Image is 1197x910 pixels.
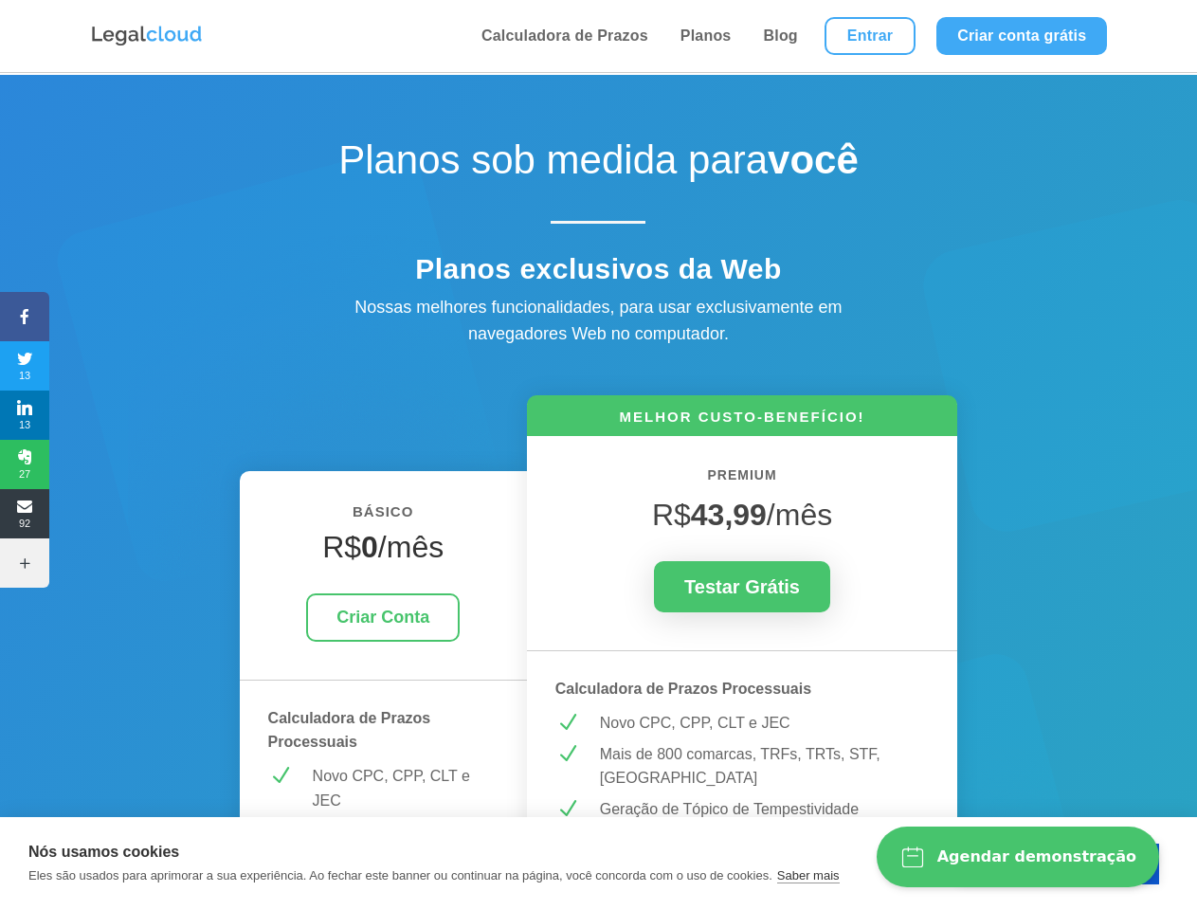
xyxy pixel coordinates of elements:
[268,710,431,751] strong: Calculadora de Prazos Processuais
[28,868,772,883] p: Eles são usados para aprimorar a sua experiência. Ao fechar este banner ou continuar na página, v...
[266,252,930,296] h4: Planos exclusivos da Web
[600,711,930,736] p: Novo CPC, CPP, CLT e JEC
[825,17,916,55] a: Entrar
[90,24,204,48] img: Logo da Legalcloud
[28,844,179,860] strong: Nós usamos cookies
[313,764,499,812] p: Novo CPC, CPP, CLT e JEC
[555,681,811,697] strong: Calculadora de Prazos Processuais
[654,561,830,612] a: Testar Grátis
[691,498,767,532] strong: 43,99
[268,764,292,788] span: N
[555,711,579,735] span: N
[600,797,930,822] p: Geração de Tópico de Tempestividade
[306,593,460,642] a: Criar Conta
[527,407,958,436] h6: MELHOR CUSTO-BENEFÍCIO!
[268,529,499,574] h4: R$ /mês
[361,530,378,564] strong: 0
[600,742,930,791] p: Mais de 800 comarcas, TRFs, TRTs, STF, [GEOGRAPHIC_DATA]
[555,742,579,766] span: N
[555,797,579,821] span: N
[314,294,882,349] div: Nossas melhores funcionalidades, para usar exclusivamente em navegadores Web no computador.
[768,137,859,182] strong: você
[555,464,930,497] h6: PREMIUM
[266,136,930,193] h1: Planos sob medida para
[777,868,840,883] a: Saber mais
[936,17,1107,55] a: Criar conta grátis
[268,500,499,534] h6: BÁSICO
[652,498,832,532] span: R$ /mês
